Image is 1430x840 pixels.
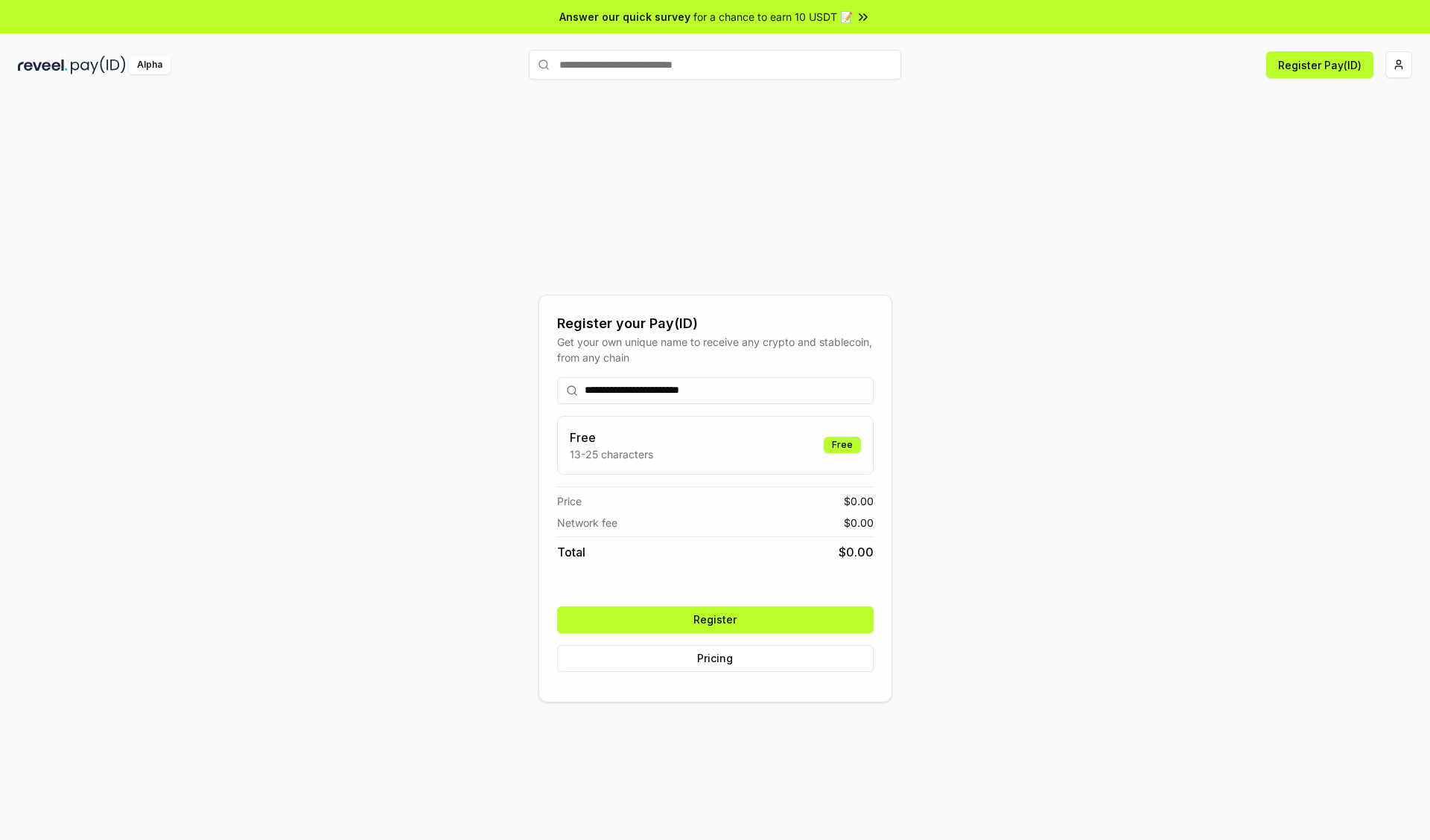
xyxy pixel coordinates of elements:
[570,446,653,462] p: 13-25 characters
[559,9,690,25] span: Answer our quick survey
[71,56,126,74] img: pay_id
[693,9,853,25] span: for a chance to earn 10 USDT 📝
[844,515,874,530] span: $ 0.00
[1266,51,1373,78] button: Register Pay(ID)
[824,437,861,453] div: Free
[570,429,653,446] h3: Free
[557,543,585,561] span: Total
[18,56,68,74] img: reveel_dark
[557,606,874,633] button: Register
[839,543,874,561] span: $ 0.00
[557,645,874,672] button: Pricing
[844,493,874,509] span: $ 0.00
[557,334,874,365] div: Get your own unique name to receive any crypto and stablecoin, from any chain
[557,515,617,530] span: Network fee
[557,313,874,334] div: Register your Pay(ID)
[129,56,171,74] div: Alpha
[557,493,582,509] span: Price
